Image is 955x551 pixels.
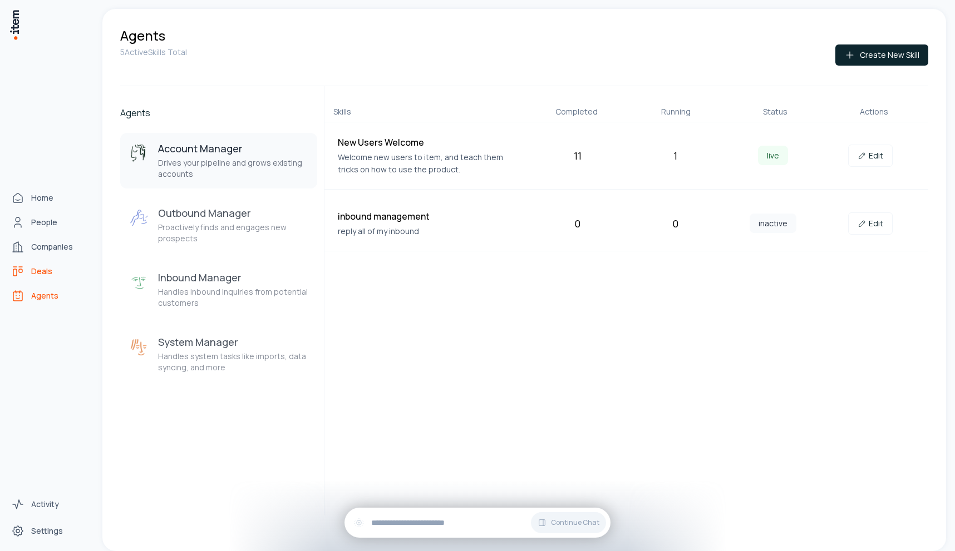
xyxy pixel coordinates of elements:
span: Home [31,192,53,203]
div: Status [730,106,820,117]
img: Outbound Manager [129,209,149,229]
img: System Manager [129,337,149,358]
button: Continue Chat [531,512,606,533]
h2: Agents [120,106,317,120]
p: Handles inbound inquiries from potential customers [158,286,308,309]
span: Continue Chat [551,518,599,527]
h4: New Users Welcome [338,136,524,149]
p: Welcome new users to item, and teach them tricks on how to use the product. [338,151,524,176]
p: Handles system tasks like imports, data syncing, and more [158,351,308,373]
div: Completed [531,106,622,117]
a: Edit [848,212,893,235]
a: People [7,211,91,234]
p: Drives your pipeline and grows existing accounts [158,157,308,180]
h1: Agents [120,27,165,44]
span: Settings [31,525,63,537]
span: live [758,146,788,165]
h3: Inbound Manager [158,271,308,284]
img: Account Manager [129,144,149,164]
button: System ManagerSystem ManagerHandles system tasks like imports, data syncing, and more [120,326,317,382]
div: Skills [333,106,523,117]
a: Settings [7,520,91,542]
img: Inbound Manager [129,273,149,293]
h3: Outbound Manager [158,206,308,220]
p: Proactively finds and engages new prospects [158,222,308,244]
div: 0 [631,216,720,231]
button: Inbound ManagerInbound ManagerHandles inbound inquiries from potential customers [120,262,317,317]
div: Continue Chat [344,508,611,538]
span: inactive [750,214,796,233]
span: Agents [31,290,58,301]
span: Companies [31,241,73,252]
h3: System Manager [158,335,308,349]
a: Edit [848,145,893,167]
span: Deals [31,266,52,277]
button: Create New Skill [835,44,928,66]
div: Actions [829,106,919,117]
div: Running [631,106,721,117]
span: People [31,217,57,228]
h4: inbound management [338,210,524,223]
div: 0 [533,216,622,231]
div: 11 [533,148,622,163]
a: Companies [7,236,91,258]
a: Deals [7,260,91,282]
button: Account ManagerAccount ManagerDrives your pipeline and grows existing accounts [120,133,317,188]
p: 5 Active Skills Total [120,47,187,58]
p: reply all of my inbound [338,225,524,237]
a: Home [7,187,91,209]
a: Activity [7,493,91,515]
h3: Account Manager [158,142,308,155]
div: 1 [631,148,720,163]
a: Agents [7,285,91,307]
button: Outbound ManagerOutbound ManagerProactively finds and engages new prospects [120,197,317,253]
img: Item Brain Logo [9,9,20,41]
span: Activity [31,499,59,510]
